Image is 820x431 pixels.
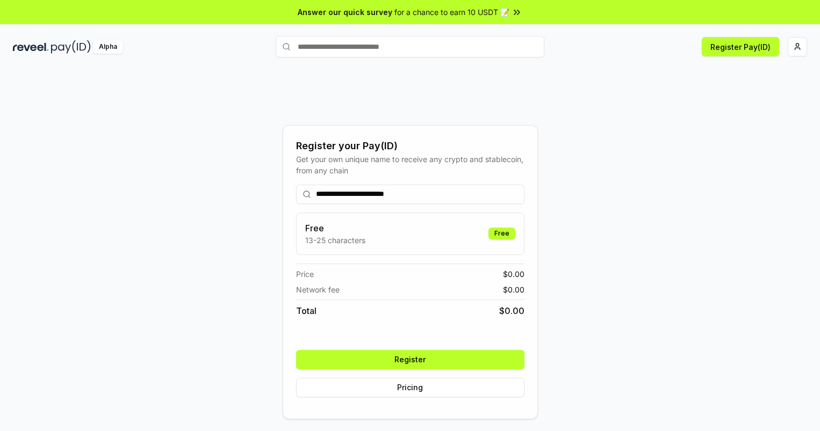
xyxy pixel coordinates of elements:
[296,268,314,280] span: Price
[305,235,365,246] p: 13-25 characters
[702,37,779,56] button: Register Pay(ID)
[488,228,515,239] div: Free
[296,350,524,369] button: Register
[305,222,365,235] h3: Free
[51,40,91,54] img: pay_id
[296,304,317,317] span: Total
[93,40,123,54] div: Alpha
[298,6,392,18] span: Answer our quick survey
[296,284,340,295] span: Network fee
[503,268,524,280] span: $ 0.00
[296,378,524,397] button: Pricing
[503,284,524,295] span: $ 0.00
[499,304,524,317] span: $ 0.00
[296,138,524,154] div: Register your Pay(ID)
[394,6,509,18] span: for a chance to earn 10 USDT 📝
[296,154,524,176] div: Get your own unique name to receive any crypto and stablecoin, from any chain
[13,40,49,54] img: reveel_dark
